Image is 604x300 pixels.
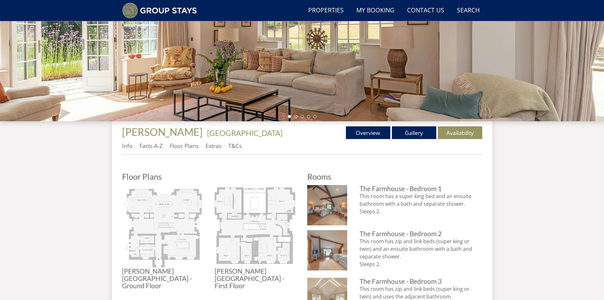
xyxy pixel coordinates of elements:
h2: Rooms [307,172,482,181]
span: - [205,128,283,137]
a: Properties [306,3,346,18]
img: The Farmhouse - Bedroom 1 [307,185,347,225]
a: Gallery [392,126,436,139]
h3: The Farmhouse - Bedroom 1 [360,185,482,192]
img: The Farmhouse - Bedroom 2 [307,230,347,270]
a: [GEOGRAPHIC_DATA] [207,128,283,137]
a: Facts A-Z [140,142,163,150]
a: Info [122,142,133,150]
h3: [PERSON_NAME][GEOGRAPHIC_DATA] - First Floor [215,268,297,290]
a: Availability [438,126,482,139]
h3: The Farmhouse - Bedroom 2 [360,230,482,237]
a: Contact Us [405,3,447,18]
a: Overview [346,126,390,139]
a: Extras [205,142,221,150]
img: Perys Hill Farmhouse - Ground Floor [122,185,205,268]
a: My Booking [354,3,397,18]
h3: [PERSON_NAME][GEOGRAPHIC_DATA] - Ground Floor [122,268,205,290]
a: Floor Plans [170,142,198,150]
p: This room has zip and link beds (super king or twin) and an ensuite bathroom with a bath and sepa... [360,237,482,268]
a: T&Cs [228,142,242,150]
h3: The Farmhouse - Bedroom 3 [360,278,482,285]
span: [PERSON_NAME] [122,126,203,138]
h2: Floor Plans [122,172,297,181]
img: Perys Hill Farmhouse - First Floor [215,185,297,268]
a: Search [454,3,482,18]
p: This room has a super king bed and an ensuite bathroom with a bath and separate shower. Sleeps 2. [360,192,482,215]
img: Group Stays [122,3,197,18]
a: [PERSON_NAME] [122,126,205,138]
